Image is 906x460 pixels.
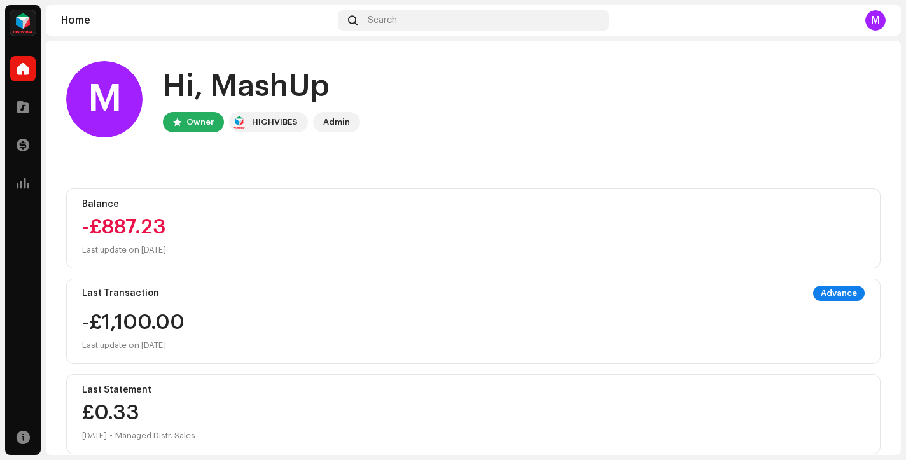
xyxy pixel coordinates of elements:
div: M [865,10,886,31]
div: Last Transaction [82,288,159,298]
div: Hi, MashUp [163,66,360,107]
span: Search [368,15,397,25]
div: [DATE] [82,428,107,443]
div: M [66,61,143,137]
div: Balance [82,199,865,209]
div: Home [61,15,333,25]
div: Last update on [DATE] [82,242,865,258]
div: Managed Distr. Sales [115,428,195,443]
div: Admin [323,115,350,130]
div: Last update on [DATE] [82,338,185,353]
img: feab3aad-9b62-475c-8caf-26f15a9573ee [232,115,247,130]
div: Last Statement [82,385,865,395]
div: HIGHVIBES [252,115,298,130]
div: • [109,428,113,443]
div: Advance [813,286,865,301]
img: feab3aad-9b62-475c-8caf-26f15a9573ee [10,10,36,36]
re-o-card-value: Balance [66,188,881,268]
div: Owner [186,115,214,130]
re-o-card-value: Last Statement [66,374,881,454]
